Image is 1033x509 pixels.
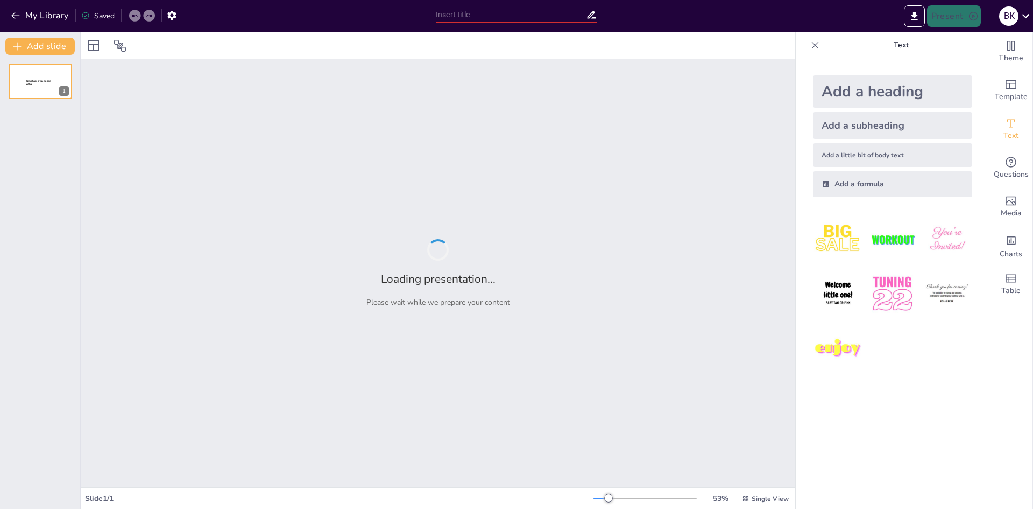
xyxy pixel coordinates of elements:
[824,32,979,58] p: Text
[989,265,1032,304] div: Add a table
[81,11,115,21] div: Saved
[1001,285,1021,297] span: Table
[1000,248,1022,260] span: Charts
[994,169,1029,180] span: Questions
[904,5,925,27] button: Export to PowerPoint
[999,6,1018,26] div: В К
[989,110,1032,149] div: Add text boxes
[85,37,102,54] div: Layout
[999,52,1023,64] span: Theme
[1001,207,1022,219] span: Media
[989,149,1032,187] div: Get real-time input from your audience
[85,493,593,504] div: Slide 1 / 1
[813,143,972,167] div: Add a little bit of body text
[813,214,863,264] img: 1.jpeg
[381,271,496,287] h2: Loading presentation...
[707,493,733,504] div: 53 %
[26,80,51,86] span: Sendsteps presentation editor
[366,297,510,308] p: Please wait while we prepare your content
[436,7,586,23] input: Insert title
[989,32,1032,71] div: Change the overall theme
[995,91,1028,103] span: Template
[989,187,1032,226] div: Add images, graphics, shapes or video
[922,269,972,319] img: 6.jpeg
[114,39,126,52] span: Position
[813,75,972,108] div: Add a heading
[1003,130,1018,142] span: Text
[813,269,863,319] img: 4.jpeg
[9,64,72,99] div: 1
[8,7,73,24] button: My Library
[999,5,1018,27] button: В К
[867,214,917,264] img: 2.jpeg
[752,494,789,503] span: Single View
[922,214,972,264] img: 3.jpeg
[813,324,863,374] img: 7.jpeg
[989,226,1032,265] div: Add charts and graphs
[5,38,75,55] button: Add slide
[813,171,972,197] div: Add a formula
[59,86,69,96] div: 1
[927,5,981,27] button: Present
[867,269,917,319] img: 5.jpeg
[813,112,972,139] div: Add a subheading
[989,71,1032,110] div: Add ready made slides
